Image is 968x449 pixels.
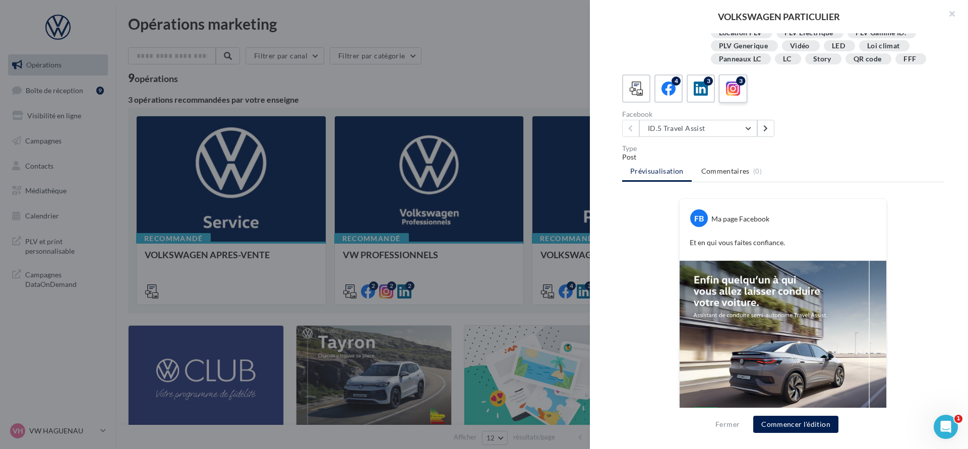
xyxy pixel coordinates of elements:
p: Et en qui vous faites confiance. [690,238,876,248]
div: Location PLV [719,29,762,37]
div: 3 [704,77,713,86]
div: 3 [736,77,745,86]
button: ID.5 Travel Assist [639,120,757,137]
div: Facebook [622,111,779,118]
div: Story [813,55,831,63]
div: PLV Gamme ID. [856,29,906,37]
div: FFF [903,55,916,63]
span: Commentaires [701,166,750,176]
div: Ma page Facebook [711,214,769,224]
div: Post [622,152,944,162]
div: LED [832,42,845,50]
div: Loi climat [867,42,900,50]
button: Fermer [711,418,744,430]
div: VOLKSWAGEN PARTICULIER [606,12,952,21]
span: (0) [753,167,762,175]
div: Type [622,145,944,152]
div: LC [783,55,791,63]
iframe: Intercom live chat [934,415,958,439]
div: 4 [672,77,681,86]
div: PLV Generique [719,42,768,50]
div: QR code [854,55,881,63]
div: FB [690,209,708,227]
div: Vidéo [790,42,810,50]
span: 1 [954,415,962,423]
div: PLV Electrique [784,29,833,37]
div: Panneaux LC [719,55,761,63]
button: Commencer l'édition [753,416,838,433]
